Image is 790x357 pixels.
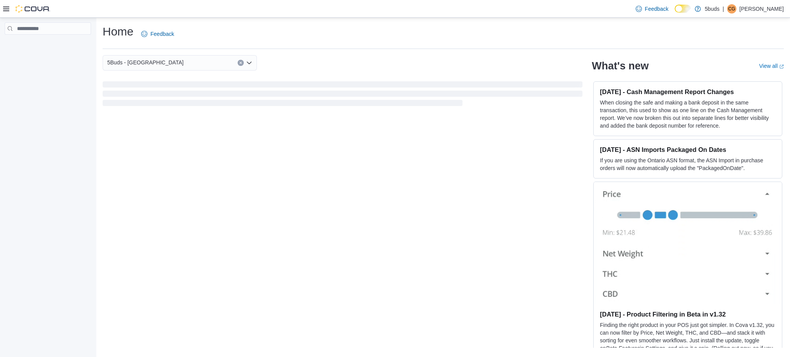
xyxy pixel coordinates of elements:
em: Beta Features [606,345,640,351]
a: Feedback [633,1,672,17]
img: Cova [15,5,50,13]
h2: What's new [592,60,648,72]
input: Dark Mode [675,5,691,13]
span: Loading [103,83,582,108]
h1: Home [103,24,133,39]
p: | [722,4,724,13]
h3: [DATE] - Product Filtering in Beta in v1.32 [600,310,776,318]
h3: [DATE] - ASN Imports Packaged On Dates [600,146,776,153]
button: Clear input [238,60,244,66]
span: Feedback [150,30,174,38]
a: Feedback [138,26,177,42]
p: When closing the safe and making a bank deposit in the same transaction, this used to show as one... [600,99,776,130]
button: Open list of options [246,60,252,66]
div: Cheyanne Gauthier [727,4,736,13]
span: Feedback [645,5,668,13]
h3: [DATE] - Cash Management Report Changes [600,88,776,96]
span: CG [728,4,735,13]
svg: External link [779,64,784,69]
a: View allExternal link [759,63,784,69]
p: [PERSON_NAME] [739,4,784,13]
p: If you are using the Ontario ASN format, the ASN Import in purchase orders will now automatically... [600,157,776,172]
span: 5Buds - [GEOGRAPHIC_DATA] [107,58,184,67]
p: 5buds [705,4,719,13]
nav: Complex example [5,36,91,55]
